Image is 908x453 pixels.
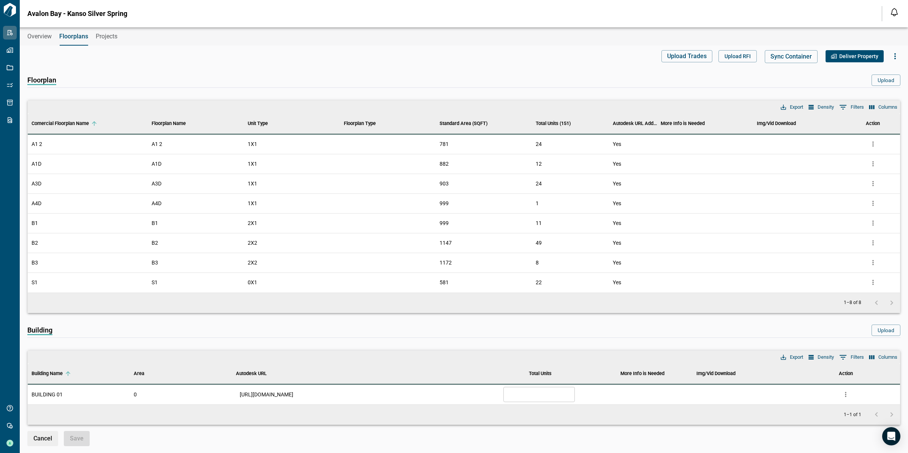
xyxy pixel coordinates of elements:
[152,259,158,266] span: B3
[33,435,52,442] span: Cancel
[89,118,100,129] button: Sort
[63,368,73,379] button: Sort
[27,76,56,85] span: Floorplan
[134,363,144,384] div: Area
[130,363,232,384] div: Area
[344,113,376,134] div: Floorplan Type
[134,391,137,398] span: 0
[440,219,449,227] span: 999
[248,219,257,227] span: 2X1
[844,300,861,305] p: 1–8 of 8
[27,33,52,40] span: Overview
[609,113,657,134] div: Autodesk URL Added
[248,140,257,148] span: 1X1
[20,27,908,46] div: base tabs
[152,200,161,207] span: A4D
[867,102,899,112] button: Select columns
[867,138,879,150] button: more
[536,240,542,246] span: 49
[536,260,539,266] span: 8
[613,180,621,187] span: Yes
[770,53,812,60] span: Sync Container
[96,33,117,40] span: Projects
[32,239,38,247] span: B2
[867,198,879,209] button: more
[844,412,861,417] p: 1–1 of 1
[440,239,452,247] span: 1147
[866,113,880,134] div: Action
[536,141,542,147] span: 24
[152,219,158,227] span: B1
[536,279,542,285] span: 22
[152,113,186,134] div: Floorplan Name
[693,363,795,384] div: Img/Vid Download
[536,181,542,187] span: 24
[248,279,257,286] span: 0X1
[488,363,590,384] div: Total Units
[840,389,851,400] button: more
[28,113,148,134] div: Comercial Floorplan Name
[661,113,705,134] div: More Info is Needed
[248,160,257,168] span: 1X1
[440,113,487,134] div: Standard Area (SQFT)
[718,50,757,62] button: Upload RFI
[613,160,621,168] span: Yes
[757,113,796,134] div: Img/Vid Download
[248,180,257,187] span: 1X1
[849,113,897,134] div: Action
[867,178,879,189] button: more
[340,113,436,134] div: Floorplan Type
[807,352,836,362] button: Density
[532,113,609,134] div: Total Units (151)
[27,431,58,446] button: Cancel
[536,113,571,134] div: Total Units (151)
[32,259,38,266] span: B3
[872,325,900,336] button: Upload
[152,239,158,247] span: B2
[152,140,162,148] span: A1 2
[888,6,900,18] button: Open notification feed
[620,363,664,384] div: More Info is Needed
[440,259,452,266] span: 1172
[236,363,267,384] div: Autodesk URL
[613,113,657,134] div: Autodesk URL Added
[440,200,449,207] span: 999
[661,50,712,62] button: Upload Trades
[28,363,130,384] div: Building Name
[779,102,805,112] button: Export
[867,257,879,268] button: more
[867,217,879,229] button: more
[613,200,621,207] span: Yes
[240,391,293,398] a: [URL][DOMAIN_NAME]
[32,160,41,168] span: A1D
[529,363,552,384] div: Total Units
[867,277,879,288] button: more
[59,33,88,40] span: Floorplans
[440,180,449,187] span: 903
[32,391,63,398] span: BUILDING 01
[152,160,161,168] span: A1D
[536,200,539,206] span: 1
[536,161,542,167] span: 12
[753,113,849,134] div: Img/Vid Download
[779,352,805,362] button: Export
[32,200,41,207] span: A4D
[872,74,900,86] button: Upload
[657,113,753,134] div: More Info is Needed
[248,113,268,134] div: Unit Type
[32,140,42,148] span: A1 2
[248,239,257,247] span: 2X2
[536,220,542,226] span: 11
[27,326,52,335] span: Building
[613,239,621,247] span: Yes
[839,52,878,60] span: Deliver Property
[27,10,127,17] span: Avalon Bay - Kanso Silver Spring
[826,50,884,62] button: Deliver Property
[32,219,38,227] span: B1
[696,363,736,384] div: Img/Vid Download
[232,363,488,384] div: Autodesk URL
[837,101,866,113] button: Show filters
[613,140,621,148] span: Yes
[839,363,853,384] div: Action
[837,351,866,363] button: Show filters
